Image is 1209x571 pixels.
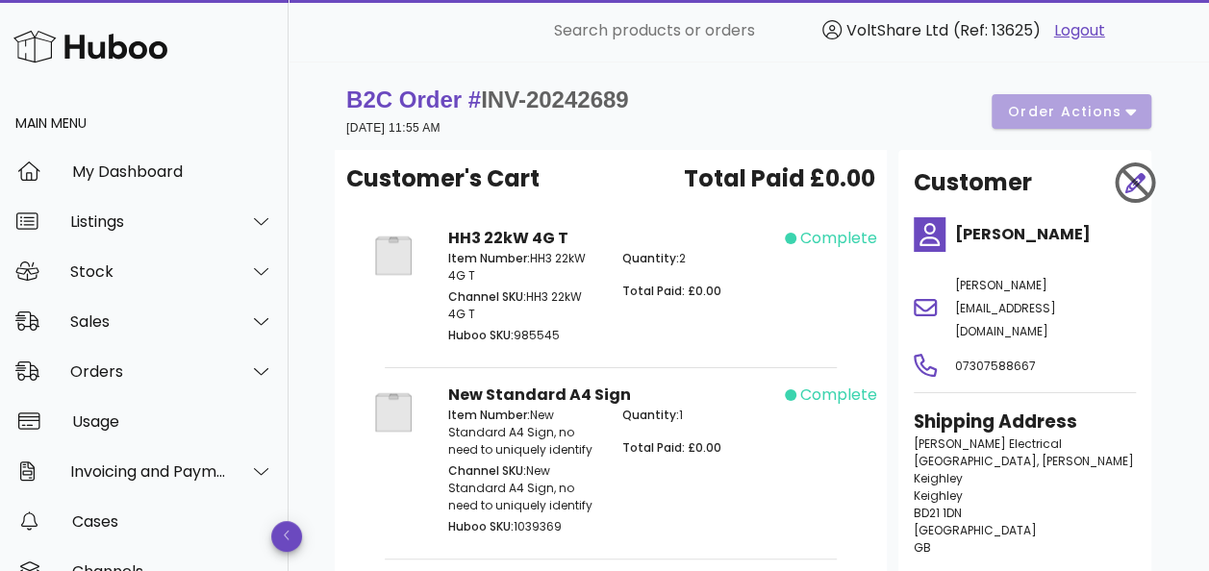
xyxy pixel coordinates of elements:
[914,505,962,521] span: BD21 1DN
[448,518,514,534] span: Huboo SKU:
[362,384,425,441] img: Product Image
[70,362,227,381] div: Orders
[13,26,167,67] img: Huboo Logo
[914,435,1062,452] span: [PERSON_NAME] Electrical
[622,407,773,424] p: 1
[800,384,877,407] span: complete
[448,407,599,459] p: New Standard A4 Sign, no need to uniquely identify
[846,19,948,41] span: VoltShare Ltd
[622,250,679,266] span: Quantity:
[954,358,1035,374] span: 07307588667
[448,407,530,423] span: Item Number:
[954,223,1136,246] h4: [PERSON_NAME]
[448,384,631,406] strong: New Standard A4 Sign
[448,288,599,323] p: HH3 22kW 4G T
[70,312,227,331] div: Sales
[346,161,540,196] span: Customer's Cart
[448,250,599,285] p: HH3 22kW 4G T
[362,227,425,285] img: Product Image
[1054,19,1105,42] a: Logout
[70,262,227,281] div: Stock
[72,512,273,531] div: Cases
[914,453,1134,469] span: [GEOGRAPHIC_DATA], [PERSON_NAME]
[953,19,1041,41] span: (Ref: 13625)
[914,470,963,486] span: Keighley
[622,439,721,456] span: Total Paid: £0.00
[448,462,599,514] p: New Standard A4 Sign, no need to uniquely identify
[448,288,526,305] span: Channel SKU:
[448,327,514,343] span: Huboo SKU:
[622,283,721,299] span: Total Paid: £0.00
[72,412,273,431] div: Usage
[448,462,526,479] span: Channel SKU:
[448,227,568,249] strong: HH3 22kW 4G T
[448,327,599,344] p: 985545
[914,409,1136,435] h3: Shipping Address
[448,518,599,535] p: 1039369
[914,539,931,556] span: GB
[914,487,963,504] span: Keighley
[346,87,629,112] strong: B2C Order #
[684,161,875,196] span: Total Paid £0.00
[70,212,227,231] div: Listings
[622,407,679,423] span: Quantity:
[72,162,273,181] div: My Dashboard
[346,121,441,135] small: [DATE] 11:55 AM
[800,227,877,250] span: complete
[914,165,1032,200] h2: Customer
[448,250,530,266] span: Item Number:
[70,462,227,481] div: Invoicing and Payments
[914,522,1037,538] span: [GEOGRAPHIC_DATA]
[954,277,1055,339] span: [PERSON_NAME][EMAIL_ADDRESS][DOMAIN_NAME]
[481,87,628,112] span: INV-20242689
[622,250,773,267] p: 2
